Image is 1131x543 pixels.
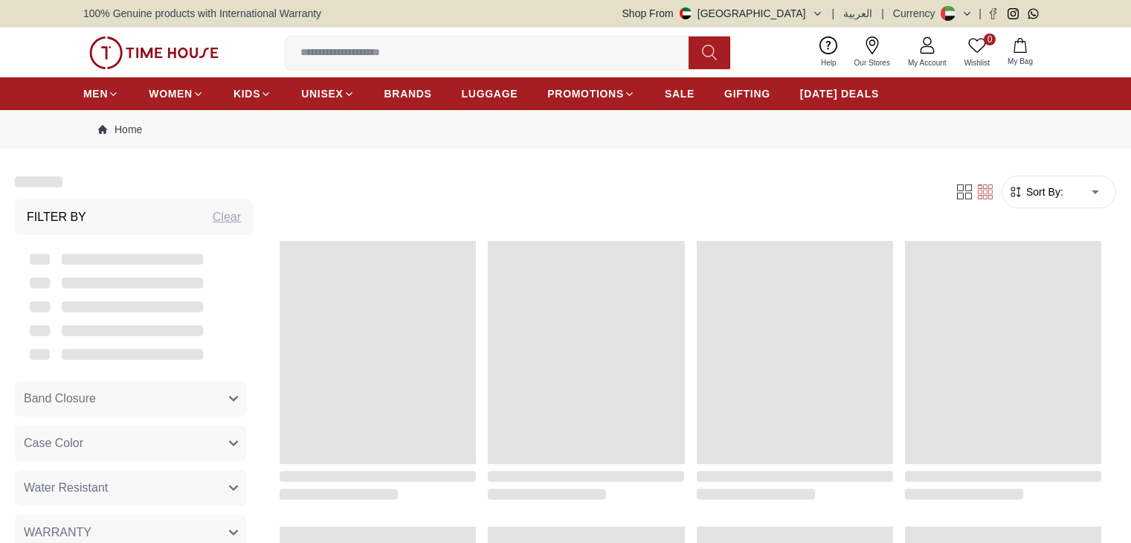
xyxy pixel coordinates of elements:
a: PROMOTIONS [547,80,635,107]
span: My Account [902,57,953,68]
button: Water Resistant [15,470,247,506]
img: United Arab Emirates [680,7,692,19]
span: SALE [665,86,695,101]
span: Our Stores [848,57,896,68]
button: العربية [843,6,872,21]
a: Our Stores [845,33,899,71]
a: UNISEX [301,80,354,107]
a: 0Wishlist [956,33,999,71]
span: [DATE] DEALS [800,86,879,101]
a: Home [98,122,142,137]
span: KIDS [233,86,260,101]
h3: Filter By [27,208,86,226]
button: Band Closure [15,381,247,417]
div: Currency [893,6,941,21]
span: | [832,6,835,21]
span: 0 [984,33,996,45]
a: Help [812,33,845,71]
span: LUGGAGE [462,86,518,101]
a: [DATE] DEALS [800,80,879,107]
span: BRANDS [384,86,432,101]
span: GIFTING [724,86,770,101]
button: Sort By: [1008,184,1063,199]
div: Clear [213,208,241,226]
span: | [881,6,884,21]
a: WOMEN [149,80,204,107]
span: My Bag [1002,56,1039,67]
a: Instagram [1008,8,1019,19]
span: Sort By: [1023,184,1063,199]
button: Shop From[GEOGRAPHIC_DATA] [622,6,823,21]
span: PROMOTIONS [547,86,624,101]
span: UNISEX [301,86,343,101]
span: Help [815,57,842,68]
button: My Bag [999,35,1042,70]
a: GIFTING [724,80,770,107]
span: 100% Genuine products with International Warranty [83,6,321,21]
nav: Breadcrumb [83,110,1048,149]
span: WOMEN [149,86,193,101]
button: Case Color [15,425,247,461]
a: Facebook [987,8,999,19]
span: MEN [83,86,108,101]
a: Whatsapp [1028,8,1039,19]
span: | [979,6,982,21]
span: Case Color [24,434,83,452]
a: BRANDS [384,80,432,107]
span: Wishlist [958,57,996,68]
img: ... [89,36,219,69]
a: SALE [665,80,695,107]
span: Water Resistant [24,479,108,497]
span: WARRANTY [24,524,91,542]
a: LUGGAGE [462,80,518,107]
a: KIDS [233,80,271,107]
a: MEN [83,80,119,107]
span: Band Closure [24,390,96,408]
